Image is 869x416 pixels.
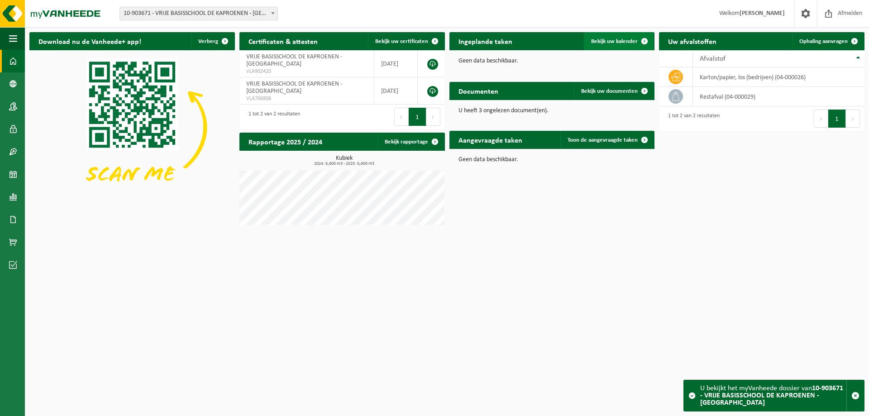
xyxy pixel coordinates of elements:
[244,107,300,127] div: 1 tot 2 van 2 resultaten
[574,82,654,100] a: Bekijk uw documenten
[449,131,531,148] h2: Aangevraagde taken
[368,32,444,50] a: Bekijk uw certificaten
[449,82,507,100] h2: Documenten
[246,95,368,102] span: VLA706808
[29,32,150,50] h2: Download nu de Vanheede+ app!
[191,32,234,50] button: Verberg
[828,110,846,128] button: 1
[700,380,846,411] div: U bekijkt het myVanheede dossier van
[246,68,368,75] span: VLA902420
[244,155,445,166] h3: Kubiek
[375,38,428,44] span: Bekijk uw certificaten
[591,38,638,44] span: Bekijk uw kalender
[239,133,331,150] h2: Rapportage 2025 / 2024
[426,108,440,126] button: Next
[374,77,418,105] td: [DATE]
[394,108,409,126] button: Previous
[560,131,654,149] a: Toon de aangevraagde taken
[581,88,638,94] span: Bekijk uw documenten
[740,10,785,17] strong: [PERSON_NAME]
[239,32,327,50] h2: Certificaten & attesten
[244,162,445,166] span: 2024: 6,600 m3 - 2025: 6,600 m3
[198,38,218,44] span: Verberg
[693,67,864,87] td: karton/papier, los (bedrijven) (04-000026)
[409,108,426,126] button: 1
[568,137,638,143] span: Toon de aangevraagde taken
[458,108,646,114] p: U heeft 3 ongelezen document(en).
[584,32,654,50] a: Bekijk uw kalender
[659,32,726,50] h2: Uw afvalstoffen
[700,55,726,62] span: Afvalstof
[458,157,646,163] p: Geen data beschikbaar.
[792,32,864,50] a: Ophaling aanvragen
[814,110,828,128] button: Previous
[29,50,235,204] img: Download de VHEPlus App
[120,7,277,20] span: 10-903671 - VRIJE BASISSCHOOL DE KAPROENEN - KAPRIJKE
[458,58,646,64] p: Geen data beschikbaar.
[799,38,848,44] span: Ophaling aanvragen
[664,109,720,129] div: 1 tot 2 van 2 resultaten
[846,110,860,128] button: Next
[449,32,521,50] h2: Ingeplande taken
[700,385,843,406] strong: 10-903671 - VRIJE BASISSCHOOL DE KAPROENEN - [GEOGRAPHIC_DATA]
[374,50,418,77] td: [DATE]
[246,81,342,95] span: VRIJE BASISSCHOOL DE KAPROENEN - [GEOGRAPHIC_DATA]
[693,87,864,106] td: restafval (04-000029)
[246,53,342,67] span: VRIJE BASISSCHOOL DE KAPROENEN - [GEOGRAPHIC_DATA]
[377,133,444,151] a: Bekijk rapportage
